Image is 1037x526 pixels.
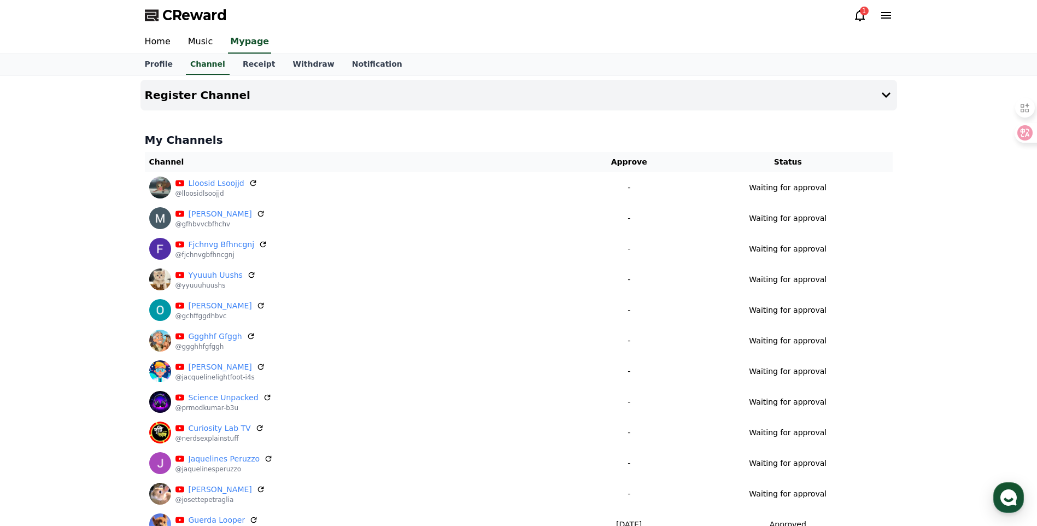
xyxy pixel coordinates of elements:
[175,434,264,443] p: @nerdsexplainstuff
[749,488,827,500] p: Waiting for approval
[189,392,259,404] a: Science Unpacked
[853,9,866,22] a: 1
[149,177,171,198] img: Lloosid Lsoojjd
[579,488,679,500] p: -
[175,189,257,198] p: @lloosidlsoojjd
[683,152,892,172] th: Status
[189,208,252,220] a: [PERSON_NAME]
[284,54,343,75] a: Withdraw
[189,178,244,189] a: Lloosid Lsoojjd
[136,54,181,75] a: Profile
[145,89,250,101] h4: Register Channel
[149,299,171,321] img: Olivia-Sun
[579,366,679,377] p: -
[579,274,679,285] p: -
[149,483,171,505] img: Josette Petraglia
[189,361,252,373] a: [PERSON_NAME]
[343,54,411,75] a: Notification
[175,465,273,474] p: @jaquelinesperuzzo
[579,335,679,347] p: -
[579,213,679,224] p: -
[162,7,227,24] span: CReward
[228,31,271,54] a: Mypage
[749,427,827,439] p: Waiting for approval
[189,423,251,434] a: Curiosity Lab TV
[749,182,827,194] p: Waiting for approval
[175,312,265,320] p: @gchffggdhbvc
[575,152,683,172] th: Approve
[136,31,179,54] a: Home
[189,484,252,495] a: [PERSON_NAME]
[149,422,171,443] img: Curiosity Lab TV
[749,396,827,408] p: Waiting for approval
[749,305,827,316] p: Waiting for approval
[749,335,827,347] p: Waiting for approval
[149,452,171,474] img: Jaquelines Peruzzo
[175,373,265,382] p: @jacquelinelightfoot-i4s
[145,132,893,148] h4: My Channels
[175,220,265,229] p: @gfhbvvcbfhchv
[149,238,171,260] img: Fjchnvg Bfhncgnj
[189,515,245,526] a: Guerda Looper
[175,342,255,351] p: @ggghhfgfggh
[189,331,242,342] a: Ggghhf Gfggh
[149,268,171,290] img: Yyuuuh Uushs
[175,281,256,290] p: @yyuuuhuushs
[149,207,171,229] img: Matteo
[189,239,255,250] a: Fjchnvg Bfhncgnj
[749,458,827,469] p: Waiting for approval
[186,54,230,75] a: Channel
[189,270,243,281] a: Yyuuuh Uushs
[579,427,679,439] p: -
[579,305,679,316] p: -
[749,274,827,285] p: Waiting for approval
[579,396,679,408] p: -
[579,182,679,194] p: -
[175,495,265,504] p: @josettepetraglia
[579,458,679,469] p: -
[149,330,171,352] img: Ggghhf Gfggh
[189,453,260,465] a: Jaquelines Peruzzo
[234,54,284,75] a: Receipt
[145,152,575,172] th: Channel
[749,366,827,377] p: Waiting for approval
[175,404,272,412] p: @prmodkumar-b3u
[145,7,227,24] a: CReward
[140,80,897,110] button: Register Channel
[860,7,869,15] div: 1
[175,250,268,259] p: @fjchnvgbfhncgnj
[579,243,679,255] p: -
[179,31,222,54] a: Music
[189,300,252,312] a: [PERSON_NAME]
[149,391,171,413] img: Science Unpacked
[149,360,171,382] img: jacqueline lightfoot
[749,213,827,224] p: Waiting for approval
[749,243,827,255] p: Waiting for approval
